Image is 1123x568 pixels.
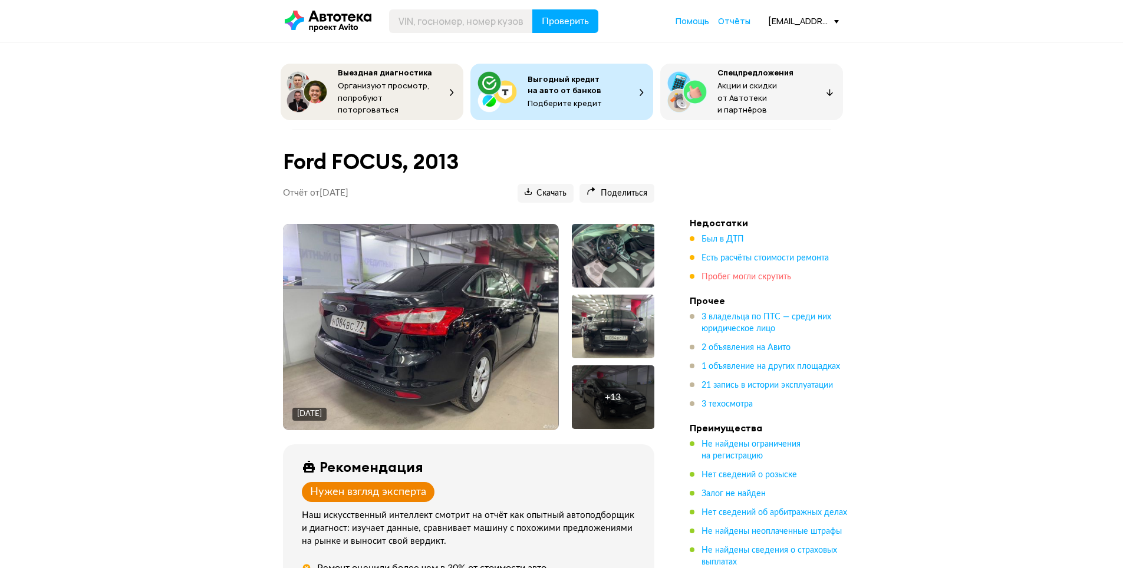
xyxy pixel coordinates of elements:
[690,422,855,434] h4: Преимущества
[702,344,791,352] span: 2 объявления на Авито
[690,217,855,229] h4: Недостатки
[283,187,348,199] p: Отчёт от [DATE]
[702,381,833,389] span: 21 запись в истории эксплуатации
[702,471,797,479] span: Нет сведений о розыске
[281,64,463,120] button: Выездная диагностикаОрганизуют просмотр, попробуют поторговаться
[660,64,843,120] button: СпецпредложенияАкции и скидки от Автотеки и партнёров
[717,67,793,78] span: Спецпредложения
[518,184,574,203] button: Скачать
[676,15,709,27] a: Помощь
[702,400,753,408] span: 3 техосмотра
[528,74,601,95] span: Выгодный кредит на авто от банков
[525,188,567,199] span: Скачать
[768,15,839,27] div: [EMAIL_ADDRESS][DOMAIN_NAME]
[338,67,432,78] span: Выездная диагностика
[702,546,837,566] span: Не найдены сведения о страховых выплатах
[702,254,829,262] span: Есть расчёты стоимости ремонта
[702,273,791,281] span: Пробег могли скрутить
[389,9,533,33] input: VIN, госномер, номер кузова
[702,490,766,498] span: Залог не найден
[320,458,423,475] div: Рекомендация
[702,508,847,517] span: Нет сведений об арбитражных делах
[579,184,654,203] button: Поделиться
[310,486,426,498] div: Нужен взгляд эксперта
[470,64,653,120] button: Выгодный кредит на авто от банковПодберите кредит
[542,16,589,26] span: Проверить
[283,224,558,430] img: Main car
[702,313,831,333] span: 3 владельца по ПТС — среди них юридическое лицо
[702,362,840,371] span: 1 объявление на других площадках
[702,440,801,460] span: Не найдены ограничения на регистрацию
[283,149,654,174] h1: Ford FOCUS, 2013
[690,295,855,306] h4: Прочее
[302,509,640,548] div: Наш искусственный интеллект смотрит на отчёт как опытный автоподборщик и диагност: изучает данные...
[702,235,744,243] span: Был в ДТП
[297,409,322,420] div: [DATE]
[587,188,647,199] span: Поделиться
[702,527,842,536] span: Не найдены неоплаченные штрафы
[717,80,777,115] span: Акции и скидки от Автотеки и партнёров
[605,391,621,403] div: + 13
[718,15,750,27] a: Отчёты
[532,9,598,33] button: Проверить
[528,98,602,108] span: Подберите кредит
[338,80,430,115] span: Организуют просмотр, попробуют поторговаться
